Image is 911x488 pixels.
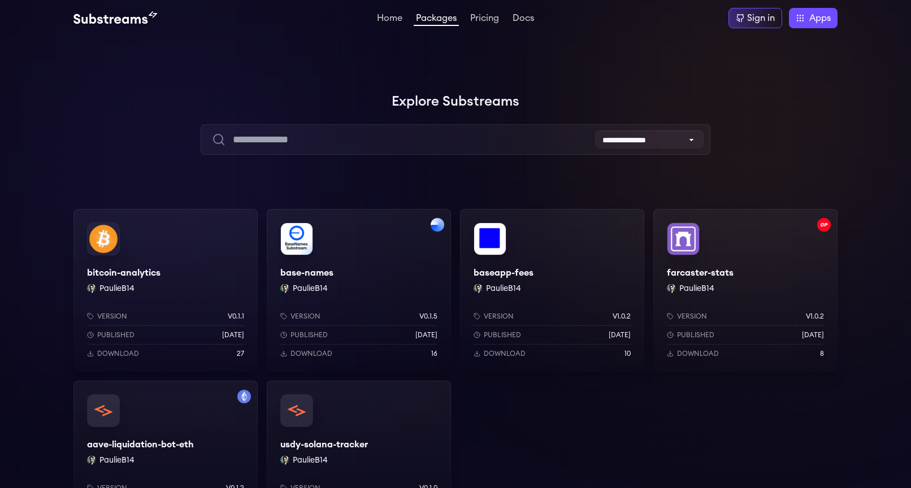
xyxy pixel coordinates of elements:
a: Filter by optimism networkfarcaster-statsfarcaster-statsPaulieB14 PaulieB14Versionv1.0.2Published... [653,209,838,372]
a: Pricing [468,14,501,25]
p: v0.1.1 [228,312,244,321]
p: [DATE] [415,330,437,339]
p: 8 [820,349,824,358]
button: PaulieB14 [99,455,135,466]
p: 27 [237,349,244,358]
p: Published [484,330,521,339]
p: Published [97,330,135,339]
button: PaulieB14 [486,283,521,294]
a: Home [375,14,405,25]
p: 10 [624,349,631,358]
p: Download [97,349,139,358]
a: Sign in [728,8,782,28]
p: Version [97,312,127,321]
p: Download [484,349,526,358]
a: Docs [510,14,536,25]
p: Published [290,330,328,339]
button: PaulieB14 [293,283,328,294]
button: PaulieB14 [99,283,135,294]
a: bitcoin-analyticsbitcoin-analyticsPaulieB14 PaulieB14Versionv0.1.1Published[DATE]Download27 [73,209,258,372]
div: Sign in [747,11,775,25]
button: PaulieB14 [293,455,328,466]
p: Version [484,312,514,321]
p: [DATE] [802,330,824,339]
a: Filter by base networkbase-namesbase-namesPaulieB14 PaulieB14Versionv0.1.5Published[DATE]Download16 [267,209,451,372]
a: baseapp-feesbaseapp-feesPaulieB14 PaulieB14Versionv1.0.2Published[DATE]Download10 [460,209,644,372]
img: Filter by optimism network [817,218,831,232]
p: Published [677,330,714,339]
p: [DATE] [222,330,244,339]
p: Version [290,312,320,321]
a: Packages [414,14,459,26]
p: v1.0.2 [806,312,824,321]
p: v0.1.5 [419,312,437,321]
p: v1.0.2 [613,312,631,321]
img: Filter by mainnet network [237,390,251,403]
p: Download [290,349,332,358]
p: 16 [431,349,437,358]
p: [DATE] [609,330,631,339]
button: PaulieB14 [679,283,714,294]
span: Apps [809,11,831,25]
img: Substream's logo [73,11,157,25]
img: Filter by base network [431,218,444,232]
p: Version [677,312,707,321]
h1: Explore Substreams [73,90,838,113]
p: Download [677,349,719,358]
